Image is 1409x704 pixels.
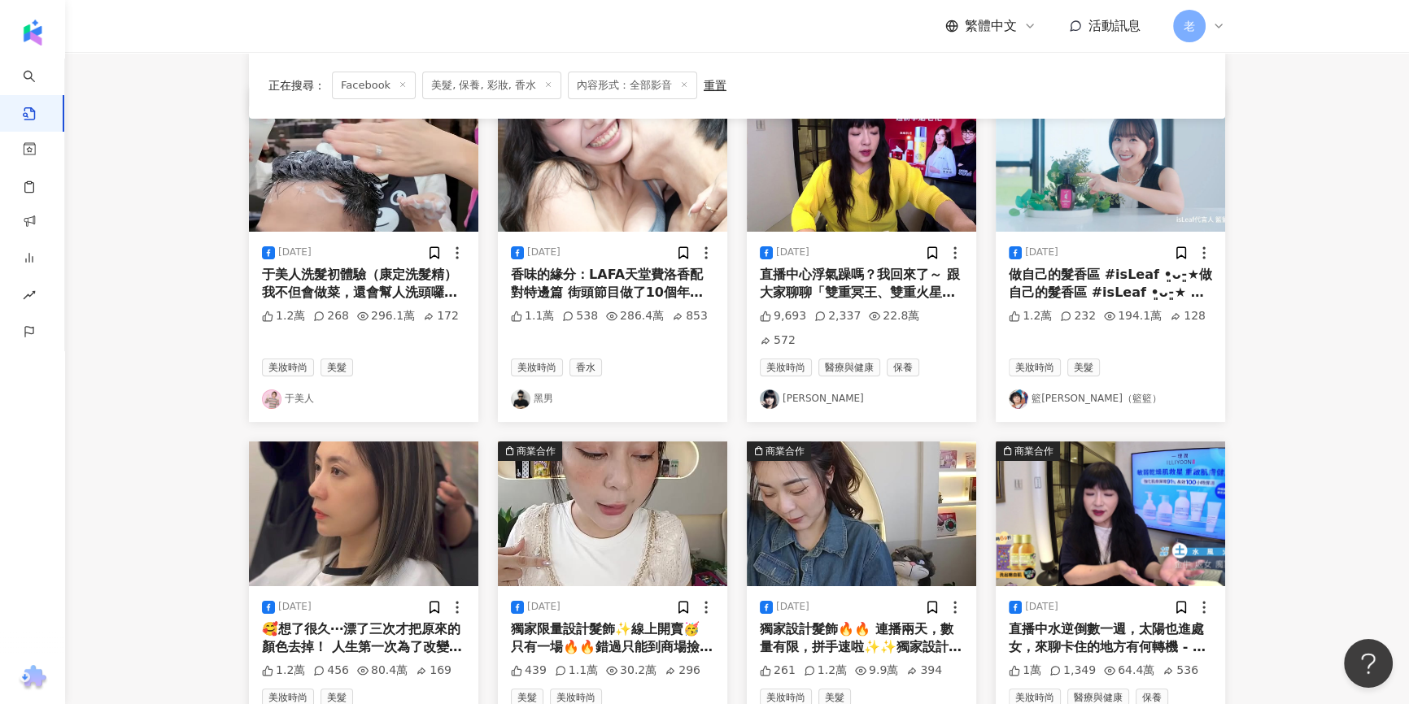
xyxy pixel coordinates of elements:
span: 美妝時尚 [262,359,314,376]
div: 80.4萬 [357,663,408,679]
div: 169 [416,663,451,679]
div: post-image商業合作 [249,87,478,232]
img: KOL Avatar [1009,389,1028,409]
img: post-image [747,87,976,232]
div: 439 [511,663,547,679]
div: [DATE] [278,246,312,259]
div: 572 [760,332,796,349]
div: 商業合作 [766,443,805,459]
div: 1.2萬 [262,308,305,324]
div: 22.8萬 [869,308,919,324]
div: 853 [672,308,708,324]
span: 美妝時尚 [760,359,812,376]
div: 重置 [704,79,726,92]
img: chrome extension [17,665,49,691]
img: KOL Avatar [760,389,779,409]
div: [DATE] [1025,246,1058,259]
div: 香味的緣分：LAFA天堂費洛香配對特邊篇 街頭節目做了10個年頭了，從一開始的搭訕系列到現在的配對系列 發現在跟異性接觸的時候，香味是十分重要的！ 跟大家[PERSON_NAME]『LAFA天堂... [511,266,714,302]
img: logo icon [20,20,46,46]
div: 172 [423,308,459,324]
span: 美妝時尚 [1009,359,1061,376]
img: post-image [747,441,976,586]
div: 261 [760,663,796,679]
div: post-image商業合作 [996,87,1225,232]
span: 正在搜尋 ： [268,79,325,92]
div: [DATE] [278,600,312,614]
div: 128 [1170,308,1206,324]
img: post-image [996,441,1225,586]
span: 美髮 [1067,359,1100,376]
div: post-image商業合作 [747,87,976,232]
div: 2,337 [814,308,861,324]
img: post-image [996,87,1225,232]
div: 獨家限量設計髮飾✨線上開賣🥳 只有一場🔥🔥錯過只能到商場撿渣渣囉😝 獨家限量設計髮飾✨線上開賣🥳 只有一場🔥🔥錯過只能到商場撿渣渣囉😝 [511,620,714,657]
div: 296.1萬 [357,308,415,324]
div: 538 [562,308,598,324]
span: 美髮 [321,359,353,376]
div: 獨家設計髮飾🔥🔥 連播兩天，數量有限，拼手速啦✨✨獨家設計髮飾🔥🔥 連播兩天，數量有限，拼手速啦✨✨ [760,620,963,657]
div: [DATE] [776,600,809,614]
span: 醫療與健康 [818,359,880,376]
span: 美髮, 保養, 彩妝, 香水 [422,72,561,99]
img: KOL Avatar [511,389,530,409]
div: 64.4萬 [1104,663,1154,679]
div: 9.9萬 [855,663,898,679]
div: 1.1萬 [511,308,554,324]
span: 活動訊息 [1088,18,1141,33]
div: 9,693 [760,308,806,324]
div: post-image商業合作 [747,441,976,586]
div: post-image商業合作 [996,441,1225,586]
div: 1.2萬 [1009,308,1052,324]
span: rise [23,279,36,315]
img: post-image [498,87,727,232]
div: 做自己的髮香區 #isLeaf •͈ᴗ⁃͈★做自己的髮香區 #isLeaf •͈ᴗ⁃͈★ 很開心接續第二年擔任isLeaf的代言人 ✨isLeaf護髮神器- 韓國isLeaf璀璨護髮精華油/香氛... [1009,266,1212,302]
div: 30.2萬 [606,663,657,679]
div: 1.1萬 [555,663,598,679]
img: post-image [249,87,478,232]
div: 1.2萬 [262,663,305,679]
a: KOL Avatar[PERSON_NAME] [760,389,963,409]
div: 于美人洗髮初體驗（康定洗髮精） 我不但會做菜，還會幫人洗頭囉！這影片是我的洗頭初體驗，使用添加50%植萃酵素精華的Contin洗髮精。購買網址：[URL][DOMAIN_NAME] 我從今年三月... [262,266,465,302]
div: 1,349 [1049,663,1096,679]
div: [DATE] [776,246,809,259]
div: 536 [1163,663,1198,679]
a: KOL Avatar于美人 [262,389,465,409]
div: [DATE] [527,600,561,614]
div: 456 [313,663,349,679]
span: 內容形式：全部影音 [568,72,697,99]
div: [DATE] [527,246,561,259]
div: 296 [665,663,700,679]
img: post-image [249,441,478,586]
a: KOL Avatar籃[PERSON_NAME]（籃籃） [1009,389,1212,409]
iframe: Help Scout Beacon - Open [1344,639,1393,688]
span: 香水 [569,359,602,376]
span: Facebook [332,72,416,99]
a: KOL Avatar黑男 [511,389,714,409]
img: KOL Avatar [262,389,281,409]
div: post-image商業合作 [498,441,727,586]
div: [DATE] [1025,600,1058,614]
div: 194.1萬 [1104,308,1162,324]
span: 繁體中文 [965,17,1017,35]
div: post-image商業合作 [498,87,727,232]
span: 老 [1184,17,1195,35]
div: 394 [906,663,942,679]
div: 286.4萬 [606,308,664,324]
div: 直播中水逆倒數一週，太陽也進處女，來聊卡住的地方有何轉機 - 🧴一理潤 X 飛天小女警 敏弱「肌」救箱🧴 💦神經醯胺[PERSON_NAME]保濕乳液｜敏弱肌專用 專利神經醯胺複合膠囊，提高吸收... [1009,620,1212,657]
div: 商業合作 [1014,443,1053,459]
div: 🥰想了很久⋯漂了三次才把原來的顏色去掉！ 人生第一次為了改變坐到半夜🕛🤣 對髮型師來說要改變我一直的樣貌也是挑戰🤣 耶👏 迎接我的暑假〜當個辣妹😛 好喜歡我的新髮色💕 謝謝大師 [PERSON_... [262,620,465,657]
div: 268 [313,308,349,324]
div: 1.2萬 [804,663,847,679]
a: search [23,59,55,122]
span: 保養 [887,359,919,376]
div: 直播中心浮氣躁嗎？我回來了～ 跟大家聊聊「雙重冥王、雙重火星」能量場 - ✨京城之霜✨ 超維A全能逆齡精華 使用無痛A醇HPR 不怕光敏感的問題 有淡化細紋、抗老、調理角質、細緻肌膚 等多種效果... [760,266,963,302]
img: post-image [498,441,727,586]
span: 美妝時尚 [511,359,563,376]
div: 1萬 [1009,663,1041,679]
div: 商業合作 [517,443,556,459]
div: 232 [1060,308,1096,324]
